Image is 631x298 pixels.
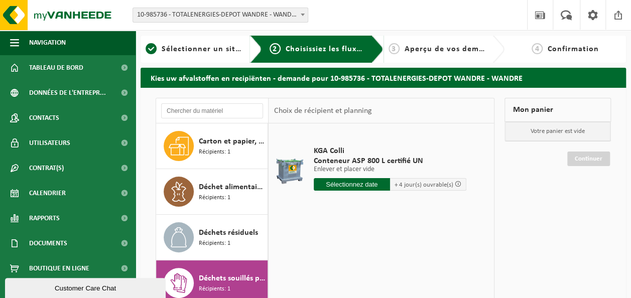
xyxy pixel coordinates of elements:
[29,256,89,281] span: Boutique en ligne
[156,169,268,215] button: Déchet alimentaire, contenant des produits d'origine animale, non emballé, catégorie 3 Récipients: 1
[199,181,265,193] span: Déchet alimentaire, contenant des produits d'origine animale, non emballé, catégorie 3
[548,45,599,53] span: Confirmation
[389,43,400,54] span: 3
[29,55,83,80] span: Tableau de bord
[146,43,242,55] a: 1Sélectionner un site ici
[141,68,626,87] h2: Kies uw afvalstoffen en recipiënten - demande pour 10-985736 - TOTALENERGIES-DEPOT WANDRE - WANDRE
[532,43,543,54] span: 4
[314,156,466,166] span: Conteneur ASP 800 L certifié UN
[133,8,308,23] span: 10-985736 - TOTALENERGIES-DEPOT WANDRE - WANDRE
[314,146,466,156] span: KGA Colli
[29,130,70,156] span: Utilisateurs
[314,178,390,191] input: Sélectionnez date
[29,156,64,181] span: Contrat(s)
[162,45,251,53] span: Sélectionner un site ici
[29,30,66,55] span: Navigation
[5,276,168,298] iframe: chat widget
[29,231,67,256] span: Documents
[395,182,453,188] span: + 4 jour(s) ouvrable(s)
[270,43,281,54] span: 2
[199,239,230,248] span: Récipients: 1
[199,147,230,157] span: Récipients: 1
[29,105,59,130] span: Contacts
[29,80,106,105] span: Données de l'entrepr...
[29,206,60,231] span: Rapports
[286,45,453,53] span: Choisissiez les flux de déchets et récipients
[199,227,258,239] span: Déchets résiduels
[269,98,376,123] div: Choix de récipient et planning
[156,215,268,260] button: Déchets résiduels Récipients: 1
[199,193,230,203] span: Récipients: 1
[146,43,157,54] span: 1
[505,122,610,141] p: Votre panier est vide
[161,103,263,118] input: Chercher du matériel
[405,45,501,53] span: Aperçu de vos demandes
[504,98,611,122] div: Mon panier
[199,284,230,294] span: Récipients: 1
[133,8,308,22] span: 10-985736 - TOTALENERGIES-DEPOT WANDRE - WANDRE
[567,152,610,166] a: Continuer
[199,272,265,284] span: Déchets souillés par de l'huile
[314,166,466,173] p: Enlever et placer vide
[29,181,66,206] span: Calendrier
[156,123,268,169] button: Carton et papier, non-conditionné (industriel) Récipients: 1
[199,135,265,147] span: Carton et papier, non-conditionné (industriel)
